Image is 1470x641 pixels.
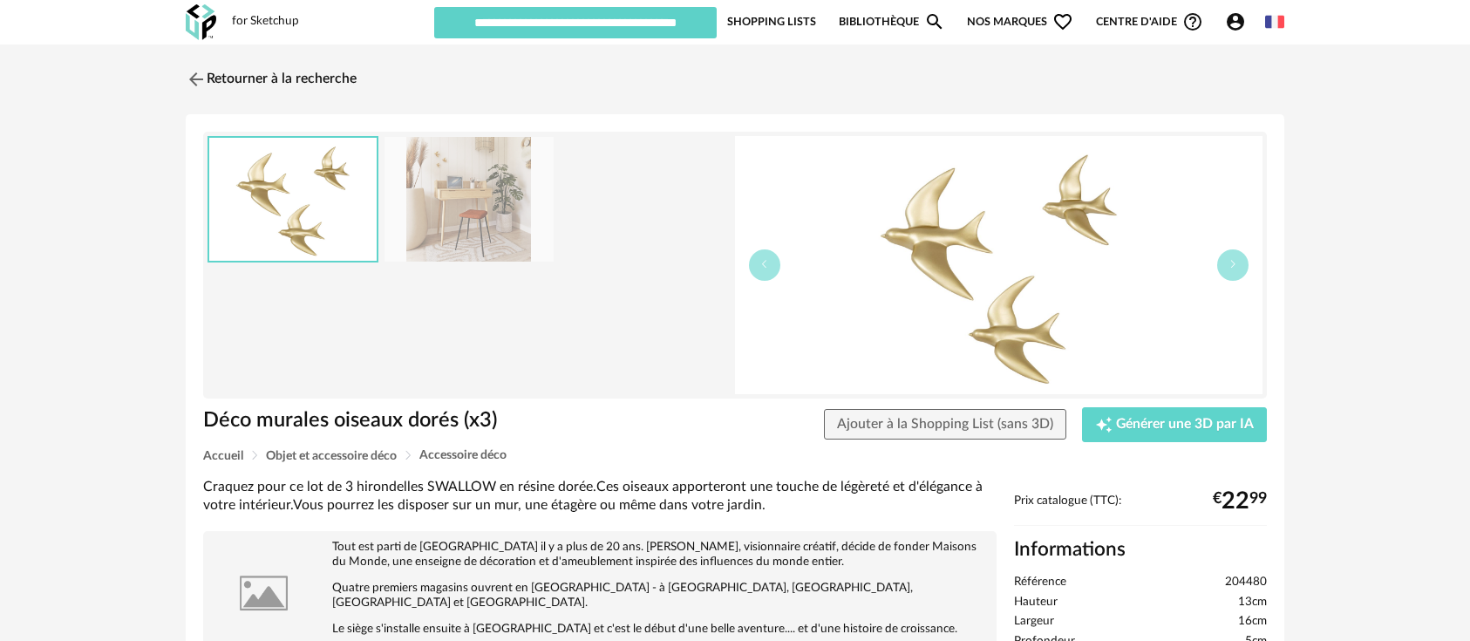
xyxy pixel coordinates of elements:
[186,60,357,99] a: Retourner à la recherche
[824,409,1066,440] button: Ajouter à la Shopping List (sans 3D)
[1213,494,1267,508] div: € 99
[1265,12,1284,31] img: fr
[1014,575,1066,590] span: Référence
[1052,11,1073,32] span: Heart Outline icon
[1225,11,1254,32] span: Account Circle icon
[203,407,636,434] h1: Déco murales oiseaux dorés (x3)
[967,5,1073,38] span: Nos marques
[1095,416,1113,433] span: Creation icon
[1116,418,1254,432] span: Générer une 3D par IA
[1238,595,1267,610] span: 13cm
[837,417,1053,431] span: Ajouter à la Shopping List (sans 3D)
[1096,11,1203,32] span: Centre d'aideHelp Circle Outline icon
[232,14,299,30] div: for Sketchup
[1082,407,1267,442] button: Creation icon Générer une 3D par IA
[203,450,243,462] span: Accueil
[1014,494,1267,526] div: Prix catalogue (TTC):
[1182,11,1203,32] span: Help Circle Outline icon
[1225,11,1246,32] span: Account Circle icon
[212,581,988,610] p: Quatre premiers magasins ouvrent en [GEOGRAPHIC_DATA] - à [GEOGRAPHIC_DATA], [GEOGRAPHIC_DATA], [...
[203,449,1267,462] div: Breadcrumb
[1238,614,1267,630] span: 16cm
[727,5,816,38] a: Shopping Lists
[186,4,216,40] img: OXP
[186,69,207,90] img: svg+xml;base64,PHN2ZyB3aWR0aD0iMjQiIGhlaWdodD0iMjQiIHZpZXdCb3g9IjAgMCAyNCAyNCIgZmlsbD0ibm9uZSIgeG...
[212,540,988,569] p: Tout est parti de [GEOGRAPHIC_DATA] il y a plus de 20 ans. [PERSON_NAME], visionnaire créatif, dé...
[735,136,1262,394] img: deco-murales-oiseaux-dores-x3-1000-4-13-204480_1.jpg
[1222,494,1249,508] span: 22
[924,11,945,32] span: Magnify icon
[266,450,397,462] span: Objet et accessoire déco
[212,622,988,637] p: Le siège s'installe ensuite à [GEOGRAPHIC_DATA] et c'est le début d'une belle aventure.... et d'u...
[209,138,377,261] img: deco-murales-oiseaux-dores-x3-1000-4-13-204480_1.jpg
[385,137,554,262] img: deco-murales-oiseaux-dores-x3-1000-4-13-204480_3.jpg
[1014,614,1054,630] span: Largeur
[1014,537,1267,563] h2: Informations
[839,5,945,38] a: BibliothèqueMagnify icon
[419,449,507,461] span: Accessoire déco
[1225,575,1267,590] span: 204480
[1014,595,1058,610] span: Hauteur
[203,478,997,515] div: Craquez pour ce lot de 3 hirondelles SWALLOW en résine dorée.Ces oiseaux apporteront une touche d...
